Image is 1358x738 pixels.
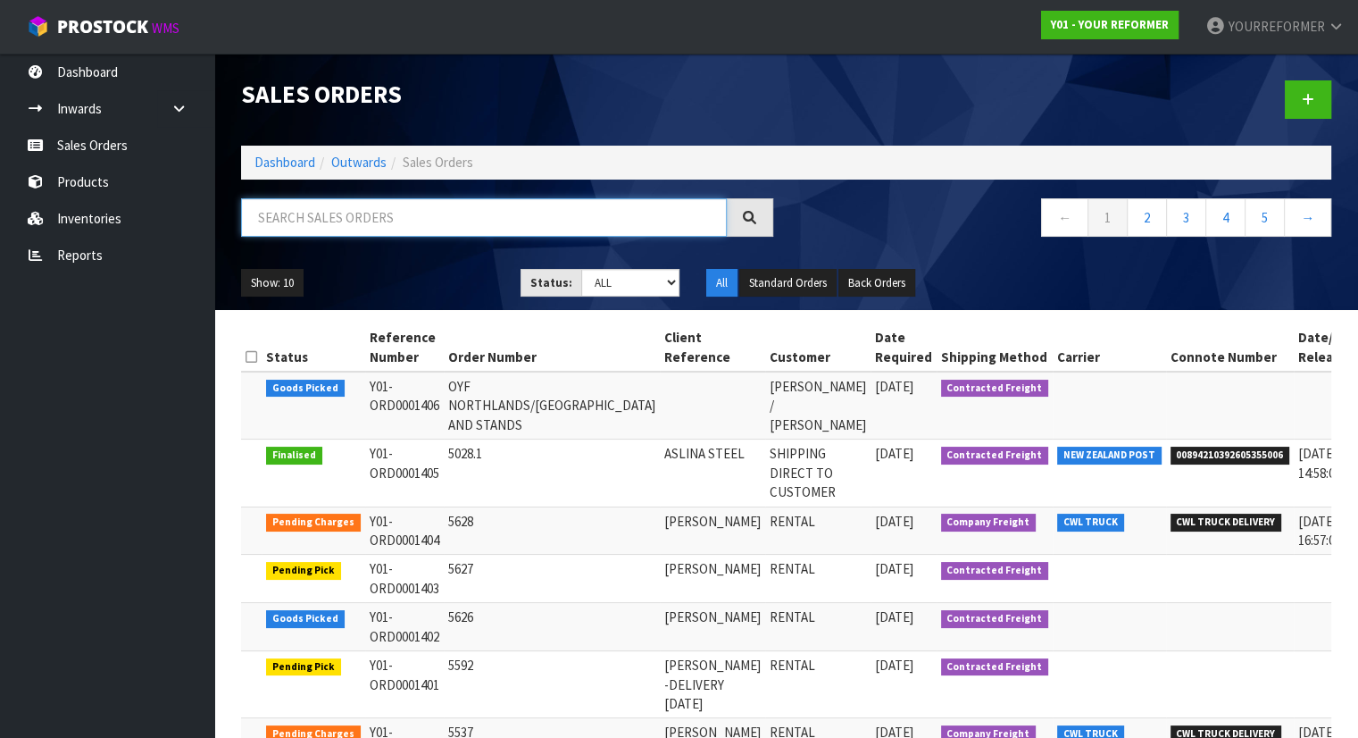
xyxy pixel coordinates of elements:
th: Carrier [1053,323,1166,372]
img: cube-alt.png [27,15,49,38]
td: [PERSON_NAME] -DELIVERY [DATE] [660,651,765,718]
span: Company Freight [941,514,1037,532]
span: [DATE] [875,513,913,530]
span: Goods Picked [266,380,345,398]
td: ASLINA STEEL [660,440,765,507]
span: Pending Pick [266,562,341,580]
td: RENTAL [765,603,871,651]
span: [DATE] [875,657,913,674]
td: Y01-ORD0001404 [365,507,444,555]
th: Status [262,323,365,372]
td: Y01-ORD0001405 [365,440,444,507]
a: 2 [1127,198,1167,237]
td: SHIPPING DIRECT TO CUSTOMER [765,440,871,507]
span: [DATE] [875,378,913,395]
span: Sales Orders [403,154,473,171]
a: Outwards [331,154,387,171]
span: Goods Picked [266,610,345,628]
th: Reference Number [365,323,444,372]
span: Finalised [266,447,322,465]
button: All [706,269,737,298]
span: NEW ZEALAND POST [1057,447,1162,465]
a: → [1284,198,1331,237]
button: Show: 10 [241,269,304,298]
td: Y01-ORD0001406 [365,372,444,440]
span: CWL TRUCK [1057,514,1124,532]
span: Contracted Freight [941,610,1049,628]
a: 3 [1166,198,1206,237]
td: 5628 [444,507,660,555]
a: 5 [1245,198,1285,237]
td: 5592 [444,651,660,718]
span: YOURREFORMER [1229,18,1325,35]
a: 1 [1087,198,1128,237]
span: 00894210392605355006 [1171,447,1290,465]
input: Search sales orders [241,198,727,237]
td: [PERSON_NAME] [660,603,765,651]
span: Contracted Freight [941,380,1049,398]
td: 5627 [444,555,660,603]
td: Y01-ORD0001401 [365,651,444,718]
td: [PERSON_NAME] / [PERSON_NAME] [765,372,871,440]
a: ← [1041,198,1088,237]
td: Y01-ORD0001403 [365,555,444,603]
a: 4 [1205,198,1246,237]
span: [DATE] [875,560,913,577]
span: ProStock [57,15,148,38]
button: Back Orders [838,269,915,298]
td: RENTAL [765,507,871,555]
td: [PERSON_NAME] [660,507,765,555]
span: Pending Charges [266,514,361,532]
nav: Page navigation [800,198,1332,242]
th: Date Required [871,323,937,372]
button: Standard Orders [739,269,837,298]
span: CWL TRUCK DELIVERY [1171,514,1282,532]
td: OYF NORTHLANDS/[GEOGRAPHIC_DATA] AND STANDS [444,372,660,440]
td: 5626 [444,603,660,651]
small: WMS [152,20,179,37]
td: RENTAL [765,555,871,603]
span: Contracted Freight [941,658,1049,676]
th: Customer [765,323,871,372]
td: RENTAL [765,651,871,718]
span: [DATE] [875,445,913,462]
span: [DATE] 16:57:00 [1298,513,1341,549]
th: Shipping Method [937,323,1054,372]
span: Contracted Freight [941,562,1049,580]
th: Client Reference [660,323,765,372]
span: [DATE] 14:58:00 [1298,445,1341,481]
th: Connote Number [1166,323,1295,372]
td: [PERSON_NAME] [660,555,765,603]
span: Contracted Freight [941,447,1049,465]
strong: Y01 - YOUR REFORMER [1051,17,1169,32]
h1: Sales Orders [241,80,773,107]
span: [DATE] [875,608,913,625]
td: 5028.1 [444,440,660,507]
span: Pending Pick [266,658,341,676]
td: Y01-ORD0001402 [365,603,444,651]
strong: Status: [530,275,572,290]
th: Order Number [444,323,660,372]
a: Dashboard [254,154,315,171]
